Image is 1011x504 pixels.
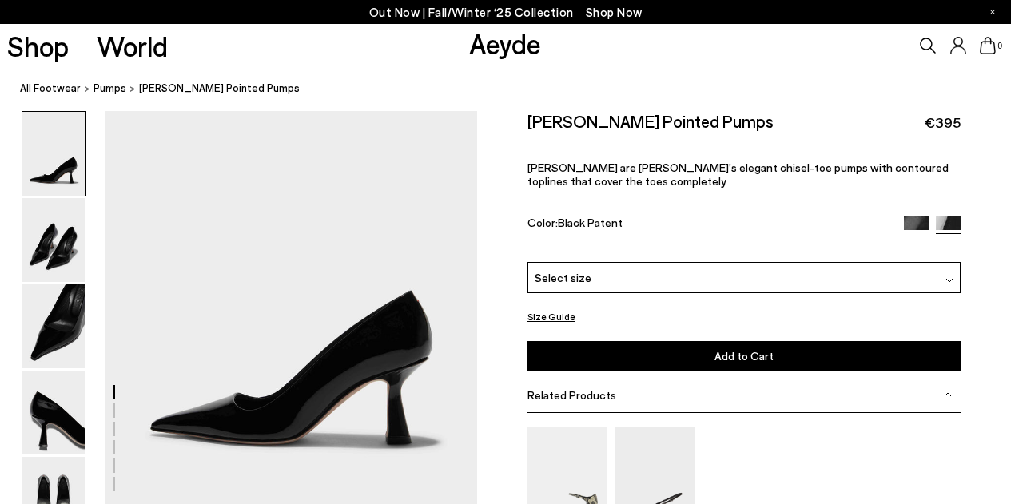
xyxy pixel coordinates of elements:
[97,32,168,60] a: World
[527,161,949,188] span: [PERSON_NAME] are [PERSON_NAME]'s elegant chisel-toe pumps with contoured toplines that cover the...
[7,32,69,60] a: Shop
[996,42,1004,50] span: 0
[925,113,961,133] span: €395
[22,198,85,282] img: Zandra Pointed Pumps - Image 2
[469,26,541,60] a: Aeyde
[945,276,953,284] img: svg%3E
[980,37,996,54] a: 0
[527,307,575,327] button: Size Guide
[558,216,623,229] span: Black Patent
[20,67,1011,111] nav: breadcrumb
[714,349,774,363] span: Add to Cart
[944,391,952,399] img: svg%3E
[94,81,126,94] span: pumps
[527,341,961,371] button: Add to Cart
[586,5,643,19] span: Navigate to /collections/new-in
[22,371,85,454] img: Zandra Pointed Pumps - Image 4
[369,2,643,22] p: Out Now | Fall/Winter ‘25 Collection
[527,111,774,131] h2: [PERSON_NAME] Pointed Pumps
[527,388,616,402] span: Related Products
[22,284,85,368] img: Zandra Pointed Pumps - Image 3
[535,269,591,286] span: Select size
[139,80,300,97] span: [PERSON_NAME] Pointed Pumps
[22,112,85,196] img: Zandra Pointed Pumps - Image 1
[527,216,890,234] div: Color:
[20,80,81,97] a: All Footwear
[94,80,126,97] a: pumps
